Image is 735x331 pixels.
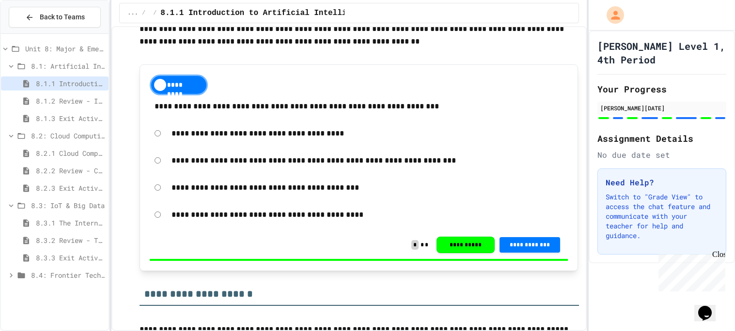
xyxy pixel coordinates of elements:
[153,9,156,17] span: /
[36,253,105,263] span: 8.3.3 Exit Activity - IoT Data Detective Challenge
[36,165,105,176] span: 8.2.2 Review - Cloud Computing
[40,12,85,22] span: Back to Teams
[25,44,105,54] span: Unit 8: Major & Emerging Technologies
[36,235,105,245] span: 8.3.2 Review - The Internet of Things and Big Data
[694,292,725,321] iframe: chat widget
[36,218,105,228] span: 8.3.1 The Internet of Things and Big Data: Our Connected Digital World
[606,192,718,241] p: Switch to "Grade View" to access the chat feature and communicate with your teacher for help and ...
[160,7,370,19] span: 8.1.1 Introduction to Artificial Intelligence
[31,131,105,141] span: 8.2: Cloud Computing
[31,270,105,280] span: 8.4: Frontier Tech Spotlight
[597,132,726,145] h2: Assignment Details
[4,4,67,61] div: Chat with us now!Close
[597,82,726,96] h2: Your Progress
[597,149,726,161] div: No due date set
[31,61,105,71] span: 8.1: Artificial Intelligence Basics
[36,183,105,193] span: 8.2.3 Exit Activity - Cloud Service Detective
[655,250,725,291] iframe: chat widget
[142,9,145,17] span: /
[36,78,105,89] span: 8.1.1 Introduction to Artificial Intelligence
[36,113,105,123] span: 8.1.3 Exit Activity - AI Detective
[36,148,105,158] span: 8.2.1 Cloud Computing: Transforming the Digital World
[597,39,726,66] h1: [PERSON_NAME] Level 1, 4th Period
[36,96,105,106] span: 8.1.2 Review - Introduction to Artificial Intelligence
[600,104,723,112] div: [PERSON_NAME][DATE]
[9,7,101,28] button: Back to Teams
[127,9,138,17] span: ...
[31,200,105,211] span: 8.3: IoT & Big Data
[606,177,718,188] h3: Need Help?
[596,4,626,26] div: My Account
